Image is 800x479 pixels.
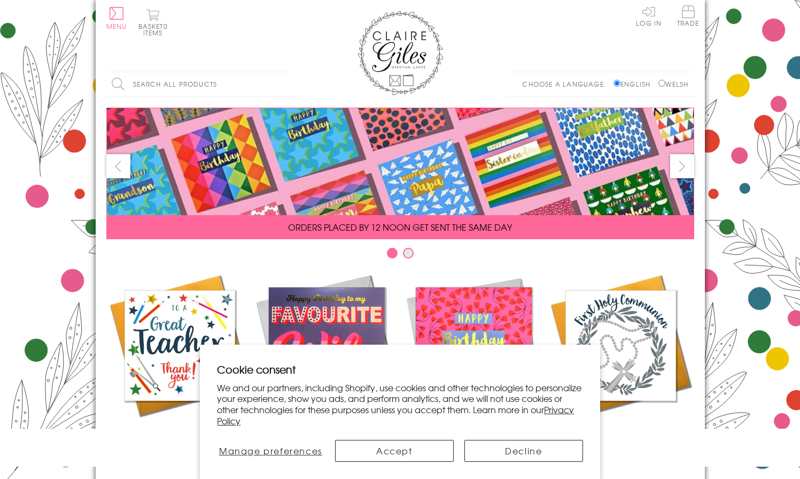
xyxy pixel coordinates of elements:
a: Academic [106,272,253,440]
span: 0 items [143,21,168,37]
a: Communion and Confirmation [547,272,694,453]
button: Menu [106,7,127,29]
input: Search [283,72,293,96]
button: Accept [335,440,454,462]
span: Menu [106,21,127,31]
input: English [613,80,620,87]
a: Trade [677,5,700,28]
div: Carousel Pagination [106,247,694,264]
button: prev [106,154,130,178]
a: New Releases [253,272,400,440]
p: Choose a language: [522,79,611,89]
button: Decline [464,440,583,462]
input: Welsh [658,80,665,87]
span: Manage preferences [219,444,322,457]
button: Manage preferences [217,440,324,462]
span: Trade [677,5,700,26]
a: Birthdays [400,272,547,440]
button: next [670,154,694,178]
span: Academic [152,427,207,440]
p: We and our partners, including Shopify, use cookies and other technologies to personalize your ex... [217,382,583,427]
h2: Cookie consent [217,362,583,377]
button: Carousel Page 2 [403,248,414,258]
a: Privacy Policy [217,403,574,427]
a: Log In [636,5,662,26]
img: Claire Giles Greetings Cards [358,11,443,95]
label: English [613,79,656,89]
button: Carousel Page 1 (Current Slide) [387,248,398,258]
button: Basket0 items [138,9,168,36]
input: Search all products [106,72,293,96]
label: Welsh [658,79,689,89]
span: ORDERS PLACED BY 12 NOON GET SENT THE SAME DAY [288,221,512,233]
span: Communion and Confirmation [575,427,666,453]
